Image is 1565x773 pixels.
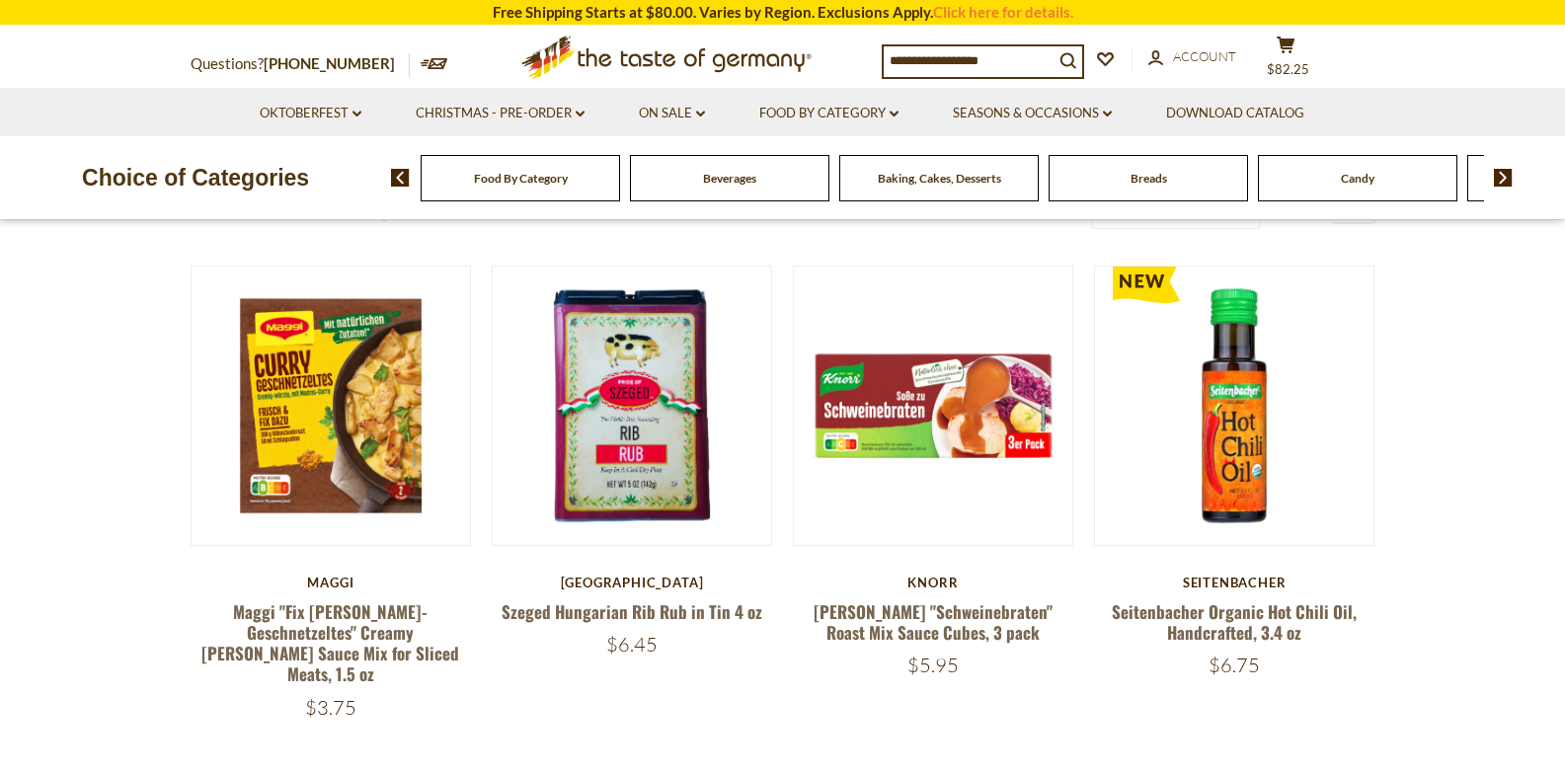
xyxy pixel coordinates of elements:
a: [PHONE_NUMBER] [264,54,395,72]
a: Candy [1341,171,1374,186]
img: next arrow [1494,169,1513,187]
img: Szeged Hungarian Rib Rub in Tin 4 oz [493,267,772,546]
a: Szeged Hungarian Rib Rub in Tin 4 oz [502,599,762,624]
a: Christmas - PRE-ORDER [416,103,585,124]
button: $82.25 [1257,36,1316,85]
span: $3.75 [305,695,356,720]
span: $6.75 [1209,653,1260,677]
div: Maggi [191,575,472,590]
span: Account [1173,48,1236,64]
a: Seasons & Occasions [953,103,1112,124]
a: Maggi "Fix [PERSON_NAME]-Geschnetzeltes" Creamy [PERSON_NAME] Sauce Mix for Sliced Meats, 1.5 oz [201,599,459,687]
a: Click here for details. [933,3,1073,21]
a: Breads [1131,171,1167,186]
a: [PERSON_NAME] "Schweinebraten" Roast Mix Sauce Cubes, 3 pack [814,599,1053,645]
a: Oktoberfest [260,103,361,124]
a: Beverages [703,171,756,186]
a: Seitenbacher Organic Hot Chili Oil, Handcrafted, 3.4 oz [1112,599,1357,645]
a: Download Catalog [1166,103,1304,124]
div: [GEOGRAPHIC_DATA] [492,575,773,590]
span: $5.95 [907,653,959,677]
div: Knorr [793,575,1074,590]
div: Seitenbacher [1094,575,1375,590]
img: Maggi "Fix Curry-Geschnetzeltes" Creamy Curry Sauce Mix for Sliced Meats, 1.5 oz [192,267,471,546]
a: Account [1148,46,1236,68]
a: Food By Category [759,103,899,124]
img: previous arrow [391,169,410,187]
a: Food By Category [474,171,568,186]
img: Seitenbacher Organic Hot Chili Oil, Handcrafted, 3.4 oz [1095,267,1374,546]
img: Knorr "Schweinebraten" Roast Mix Sauce Cubes, 3 pack [794,267,1073,546]
a: On Sale [639,103,705,124]
span: $6.45 [606,632,658,657]
span: $82.25 [1267,61,1309,77]
p: Questions? [191,51,410,77]
a: Baking, Cakes, Desserts [878,171,1001,186]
